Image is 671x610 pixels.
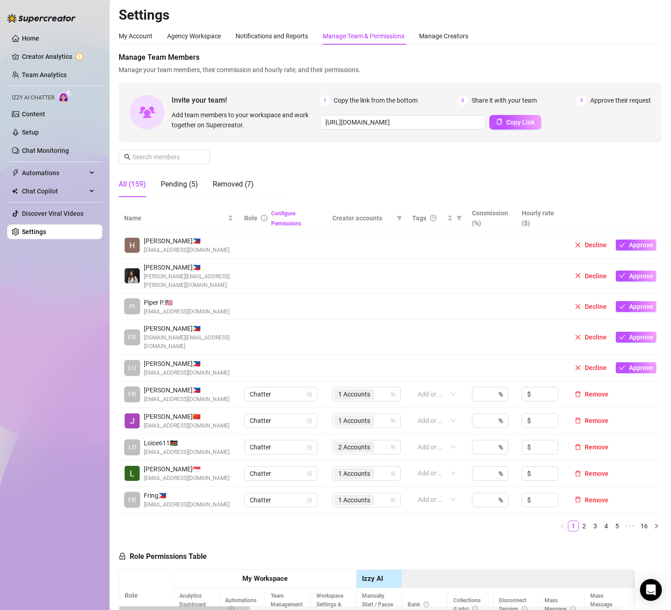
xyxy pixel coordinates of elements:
[144,490,230,501] span: Fring 🇵🇭
[496,119,503,125] span: copy
[640,579,662,601] div: Open Intercom Messenger
[616,240,656,250] button: Approve
[144,412,230,422] span: [PERSON_NAME] 🇨🇳
[585,391,608,398] span: Remove
[629,334,653,341] span: Approve
[7,14,76,23] img: logo-BBDzfeDw.svg
[22,35,39,42] a: Home
[144,323,233,334] span: [PERSON_NAME] 🇵🇭
[571,468,612,479] button: Remove
[456,215,462,221] span: filter
[568,521,579,532] li: 1
[334,442,374,453] span: 2 Accounts
[638,521,650,531] a: 16
[172,110,316,130] span: Add team members to your workspace and work together on Supercreator.
[585,364,607,371] span: Decline
[637,521,651,532] li: 16
[338,442,370,452] span: 2 Accounts
[455,211,464,225] span: filter
[307,418,312,423] span: lock
[390,497,396,503] span: team
[575,303,581,310] span: close
[585,303,607,310] span: Decline
[472,95,537,105] span: Share it with your team
[144,395,230,404] span: [EMAIL_ADDRESS][DOMAIN_NAME]
[575,272,581,279] span: close
[244,214,257,222] span: Role
[395,211,404,225] span: filter
[338,495,370,505] span: 1 Accounts
[261,215,267,221] span: info-circle
[338,389,370,399] span: 1 Accounts
[408,601,429,608] span: Bank
[571,271,610,282] button: Decline
[616,271,656,282] button: Approve
[128,363,136,373] span: LU
[390,418,396,423] span: team
[144,385,230,395] span: [PERSON_NAME] 🇵🇭
[332,213,393,223] span: Creator accounts
[571,301,610,312] button: Decline
[585,443,608,451] span: Remove
[571,332,610,343] button: Decline
[585,470,608,477] span: Remove
[571,389,612,400] button: Remove
[22,147,69,154] a: Chat Monitoring
[22,71,67,78] a: Team Analytics
[119,551,207,562] h5: Role Permissions Table
[390,391,396,397] span: team
[571,442,612,453] button: Remove
[124,213,226,223] span: Name
[144,438,230,448] span: Loice611 🇰🇪
[250,440,312,454] span: Chatter
[585,241,607,249] span: Decline
[307,444,312,450] span: lock
[271,210,301,227] a: Configure Permissions
[125,268,140,283] img: Rejane Mae Lanuza
[575,365,581,371] span: close
[571,240,610,250] button: Decline
[489,115,541,130] button: Copy Link
[616,301,656,312] button: Approve
[590,95,651,105] span: Approve their request
[125,466,140,481] img: Leila Ysabelle Toyugon
[144,501,230,509] span: [EMAIL_ADDRESS][DOMAIN_NAME]
[119,6,662,24] h2: Settings
[334,468,374,479] span: 1 Accounts
[236,31,308,41] div: Notifications and Reports
[119,553,126,560] span: lock
[128,495,136,505] span: FR
[585,272,607,280] span: Decline
[58,90,72,103] img: AI Chatter
[144,272,233,290] span: [PERSON_NAME][EMAIL_ADDRESS][PERSON_NAME][DOMAIN_NAME]
[623,521,637,532] li: Next 5 Pages
[467,204,516,232] th: Commission (%)
[412,213,426,223] span: Tags
[144,359,230,369] span: [PERSON_NAME] 🇵🇭
[629,272,653,280] span: Approve
[338,469,370,479] span: 1 Accounts
[119,204,239,232] th: Name
[12,169,19,177] span: thunderbolt
[575,242,581,248] span: close
[575,391,581,397] span: delete
[601,521,612,532] li: 4
[125,238,140,253] img: Hanz Balistoy
[575,496,581,503] span: delete
[128,389,136,399] span: FR
[338,416,370,426] span: 1 Accounts
[619,303,625,310] span: check
[623,521,637,532] span: •••
[307,497,312,503] span: lock
[616,332,656,343] button: Approve
[144,262,233,272] span: [PERSON_NAME] 🇵🇭
[167,31,221,41] div: Agency Workspace
[590,521,600,531] a: 3
[334,95,418,105] span: Copy the link from the bottom
[557,521,568,532] li: Previous Page
[424,602,429,607] span: info-circle
[629,303,653,310] span: Approve
[323,31,404,41] div: Manage Team & Permissions
[619,242,625,248] span: check
[132,152,197,162] input: Search members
